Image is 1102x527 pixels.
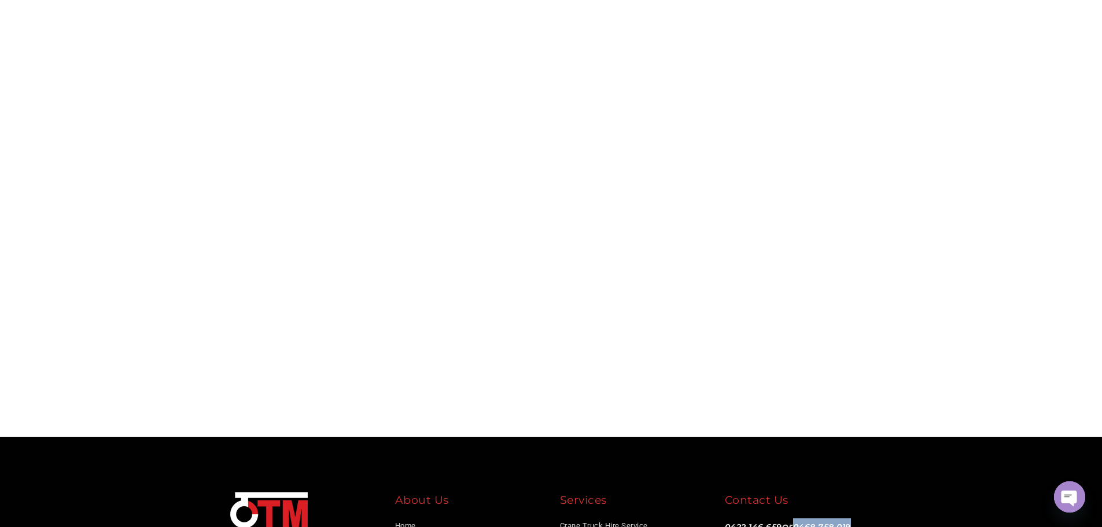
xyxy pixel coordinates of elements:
[560,492,707,513] div: Services
[395,492,543,513] div: About Us
[725,492,872,513] div: Contact Us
